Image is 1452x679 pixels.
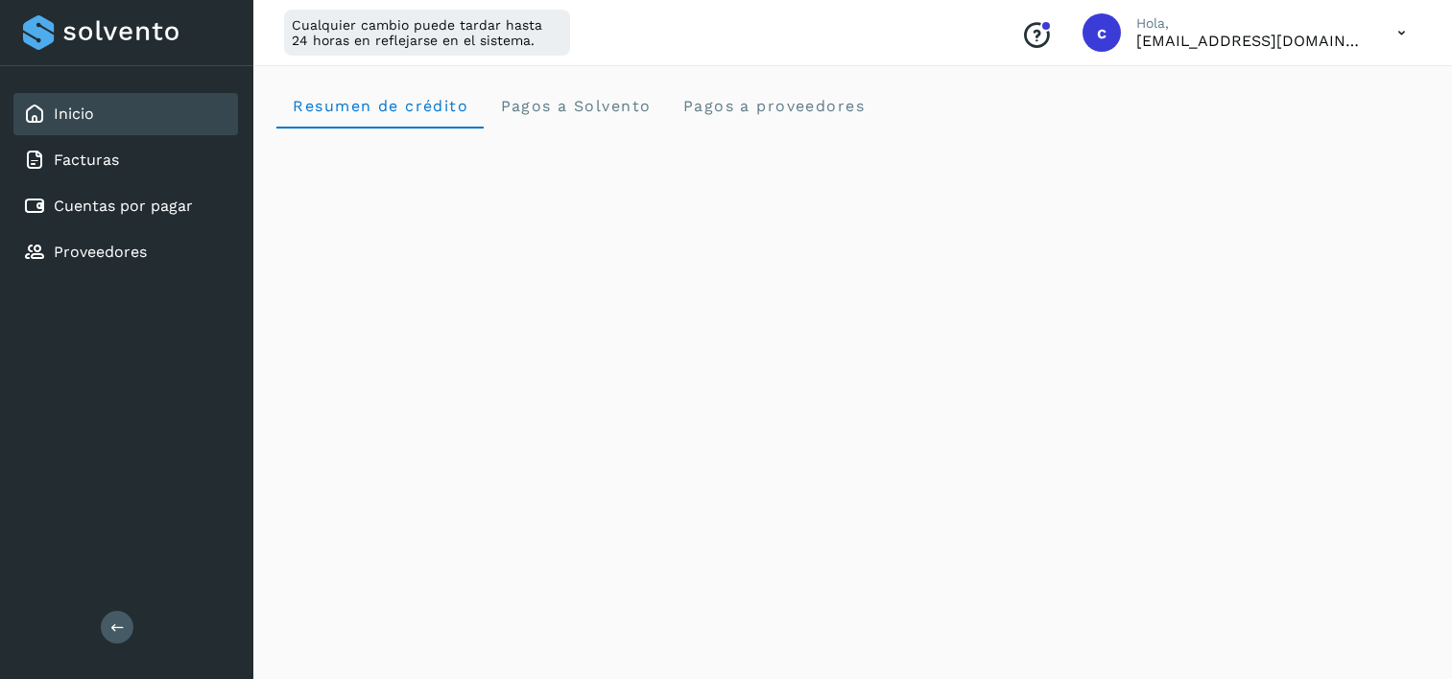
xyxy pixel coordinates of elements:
[13,93,238,135] div: Inicio
[54,105,94,123] a: Inicio
[13,139,238,181] div: Facturas
[1136,32,1367,50] p: contabilidad@transporterobledo.com
[292,97,468,115] span: Resumen de crédito
[681,97,865,115] span: Pagos a proveedores
[13,231,238,273] div: Proveedores
[1136,15,1367,32] p: Hola,
[54,243,147,261] a: Proveedores
[284,10,570,56] div: Cualquier cambio puede tardar hasta 24 horas en reflejarse en el sistema.
[54,151,119,169] a: Facturas
[54,197,193,215] a: Cuentas por pagar
[499,97,651,115] span: Pagos a Solvento
[13,185,238,227] div: Cuentas por pagar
